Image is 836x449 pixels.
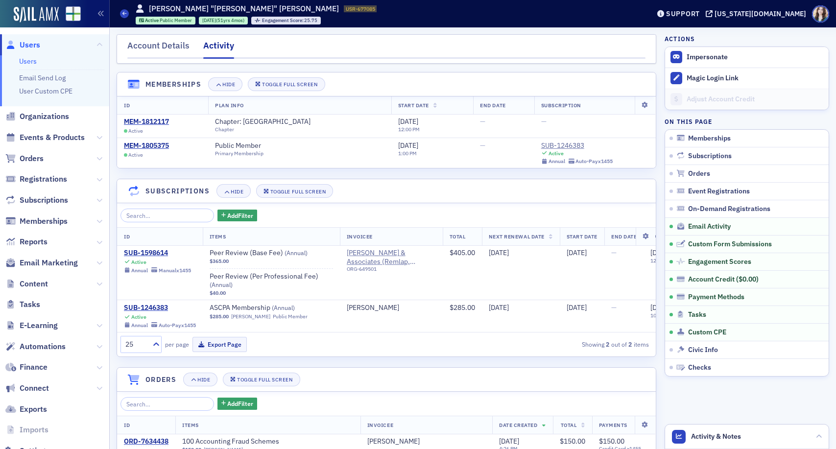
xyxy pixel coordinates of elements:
[159,267,191,274] div: Manual x1455
[489,303,509,312] span: [DATE]
[688,169,710,178] span: Orders
[124,233,130,240] span: ID
[145,79,201,90] h4: Memberships
[231,313,270,320] a: [PERSON_NAME]
[124,304,196,312] a: SUB-1246383
[688,363,711,372] span: Checks
[5,111,69,122] a: Organizations
[5,279,48,289] a: Content
[262,17,305,24] span: Engagement Score :
[248,77,325,91] button: Toggle Full Screen
[215,142,270,150] a: Public Member
[256,184,334,198] button: Toggle Full Screen
[5,174,67,185] a: Registrations
[20,236,48,247] span: Reports
[124,118,169,126] a: MEM-1812117
[19,57,37,66] a: Users
[347,266,436,276] div: ORG-649501
[210,290,226,296] span: $40.00
[182,437,306,446] span: 100 Accounting Fraud Schemes
[215,102,244,109] span: Plan Info
[217,398,258,410] button: AddFilter
[567,233,597,240] span: Start Date
[5,132,85,143] a: Events & Products
[20,111,69,122] span: Organizations
[715,9,806,18] div: [US_STATE][DOMAIN_NAME]
[19,87,72,95] a: User Custom CPE
[5,383,49,394] a: Connect
[192,337,247,352] button: Export Page
[227,399,253,408] span: Add Filter
[210,304,333,312] a: ASCPA Membership (Annual)
[611,248,617,257] span: —
[208,77,242,91] button: Hide
[450,248,475,257] span: $405.00
[20,404,47,415] span: Exports
[5,425,48,435] a: Imports
[125,339,147,350] div: 25
[666,9,700,18] div: Support
[599,437,624,446] span: $150.00
[650,303,670,312] span: [DATE]
[450,303,475,312] span: $285.00
[5,216,68,227] a: Memberships
[20,40,40,50] span: Users
[215,150,270,157] div: Primary Membership
[20,258,78,268] span: Email Marketing
[688,152,732,161] span: Subscriptions
[688,275,759,284] div: Account Credit ( )
[20,299,40,310] span: Tasks
[5,299,40,310] a: Tasks
[20,425,48,435] span: Imports
[5,40,40,50] a: Users
[489,233,545,240] span: Next Renewal Date
[136,17,196,24] div: Active: Active: Public Member
[66,6,81,22] img: SailAMX
[124,249,191,258] div: SUB-1598614
[20,279,48,289] span: Content
[687,74,824,83] div: Magic Login Link
[145,17,160,24] span: Active
[210,249,333,258] a: Peer Review (Base Fee) (Annual)
[398,117,418,126] span: [DATE]
[480,102,505,109] span: End Date
[124,437,168,446] a: ORD-7634438
[347,249,436,276] span: Powell & Associates (Remlap, AL)
[665,68,829,89] button: Magic Login Link
[5,404,47,415] a: Exports
[541,142,613,150] a: SUB-1246383
[20,216,68,227] span: Memberships
[480,117,485,126] span: —
[217,210,258,222] button: AddFilter
[210,304,333,312] span: ASCPA Membership
[145,375,176,385] h4: Orders
[5,320,58,331] a: E-Learning
[560,437,585,446] span: $150.00
[210,233,226,240] span: Items
[20,195,68,206] span: Subscriptions
[346,5,375,12] span: USR-677085
[14,7,59,23] img: SailAMX
[398,102,429,109] span: Start Date
[20,174,67,185] span: Registrations
[5,236,48,247] a: Reports
[5,195,68,206] a: Subscriptions
[223,373,300,386] button: Toggle Full Screen
[347,304,436,312] span: Jim Powell
[20,132,85,143] span: Events & Products
[688,240,772,249] span: Custom Form Submissions
[182,422,199,428] span: Items
[131,314,146,320] div: Active
[398,126,420,133] time: 12:00 PM
[706,10,810,17] button: [US_STATE][DOMAIN_NAME]
[650,248,670,257] span: [DATE]
[688,222,731,231] span: Email Activity
[231,189,243,194] div: Hide
[128,152,143,158] span: Active
[159,322,196,329] div: Auto-Pay x1455
[688,258,751,266] span: Engagement Scores
[567,303,587,312] span: [DATE]
[541,117,547,126] span: —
